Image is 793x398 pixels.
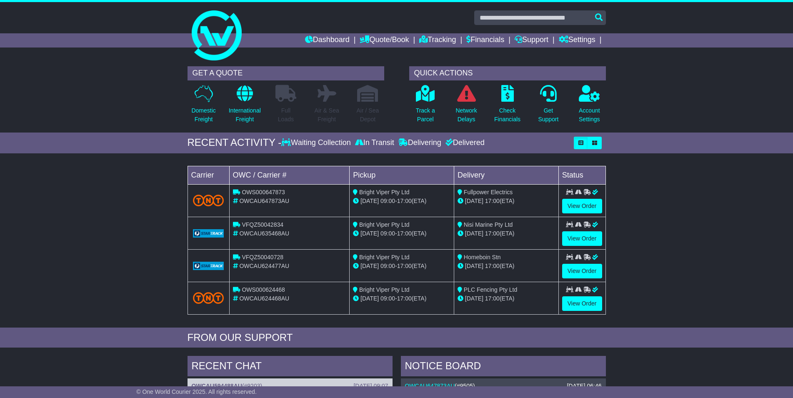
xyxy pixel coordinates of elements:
[315,106,339,124] p: Air & Sea Freight
[359,286,409,293] span: Bright Viper Pty Ltd
[409,66,606,80] div: QUICK ACTIONS
[244,383,260,389] span: #9203
[562,199,602,213] a: View Order
[466,33,504,48] a: Financials
[494,106,520,124] p: Check Financials
[485,295,500,302] span: 17:00
[454,166,558,184] td: Delivery
[458,294,555,303] div: (ETA)
[485,230,500,237] span: 17:00
[192,383,388,390] div: ( )
[281,138,353,148] div: Waiting Collection
[239,230,289,237] span: OWCAU635468AU
[360,230,379,237] span: [DATE]
[465,198,483,204] span: [DATE]
[559,33,595,48] a: Settings
[191,85,216,128] a: DomesticFreight
[275,106,296,124] p: Full Loads
[443,138,485,148] div: Delivered
[193,262,224,270] img: GetCarrierServiceLogo
[465,295,483,302] span: [DATE]
[188,66,384,80] div: GET A QUOTE
[380,198,395,204] span: 09:00
[397,263,412,269] span: 17:00
[360,295,379,302] span: [DATE]
[380,263,395,269] span: 09:00
[353,138,396,148] div: In Transit
[380,295,395,302] span: 09:00
[191,106,215,124] p: Domestic Freight
[350,166,454,184] td: Pickup
[538,85,559,128] a: GetSupport
[188,137,282,149] div: RECENT ACTIVITY -
[353,383,388,390] div: [DATE] 09:07
[242,189,285,195] span: OWS000647873
[242,286,285,293] span: OWS000624468
[538,106,558,124] p: Get Support
[485,198,500,204] span: 17:00
[360,263,379,269] span: [DATE]
[465,230,483,237] span: [DATE]
[239,198,289,204] span: OWCAU647873AU
[188,332,606,344] div: FROM OUR SUPPORT
[578,85,600,128] a: AccountSettings
[305,33,350,48] a: Dashboard
[415,85,435,128] a: Track aParcel
[188,166,229,184] td: Carrier
[405,383,455,389] a: OWCAU647873AU
[419,33,456,48] a: Tracking
[455,85,477,128] a: NetworkDelays
[396,138,443,148] div: Delivering
[416,106,435,124] p: Track a Parcel
[397,198,412,204] span: 17:00
[458,229,555,238] div: (ETA)
[193,229,224,238] img: GetCarrierServiceLogo
[558,166,605,184] td: Status
[380,230,395,237] span: 09:00
[192,383,242,389] a: OWCAU594488AU
[353,229,450,238] div: - (ETA)
[455,106,477,124] p: Network Delays
[359,221,409,228] span: Bright Viper Pty Ltd
[494,85,521,128] a: CheckFinancials
[464,254,501,260] span: Homeboin Stn
[188,356,393,378] div: RECENT CHAT
[579,106,600,124] p: Account Settings
[136,388,257,395] span: © One World Courier 2025. All rights reserved.
[229,166,350,184] td: OWC / Carrier #
[562,296,602,311] a: View Order
[359,254,409,260] span: Bright Viper Pty Ltd
[359,189,409,195] span: Bright Viper Pty Ltd
[357,106,379,124] p: Air / Sea Depot
[458,262,555,270] div: (ETA)
[567,383,601,390] div: [DATE] 06:46
[242,254,283,260] span: VFQZ50040728
[353,262,450,270] div: - (ETA)
[485,263,500,269] span: 17:00
[239,263,289,269] span: OWCAU624477AU
[239,295,289,302] span: OWCAU624468AU
[405,383,602,390] div: ( )
[562,264,602,278] a: View Order
[193,195,224,206] img: TNT_Domestic.png
[401,356,606,378] div: NOTICE BOARD
[457,383,473,389] span: #9505
[397,295,412,302] span: 17:00
[353,294,450,303] div: - (ETA)
[562,231,602,246] a: View Order
[515,33,548,48] a: Support
[464,221,513,228] span: Nisi Marine Pty Ltd
[360,198,379,204] span: [DATE]
[464,189,513,195] span: Fullpower Electrics
[465,263,483,269] span: [DATE]
[464,286,517,293] span: PLC Fencing Pty Ltd
[458,197,555,205] div: (ETA)
[229,106,261,124] p: International Freight
[228,85,261,128] a: InternationalFreight
[360,33,409,48] a: Quote/Book
[242,221,283,228] span: VFQZ50042834
[193,292,224,303] img: TNT_Domestic.png
[353,197,450,205] div: - (ETA)
[397,230,412,237] span: 17:00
